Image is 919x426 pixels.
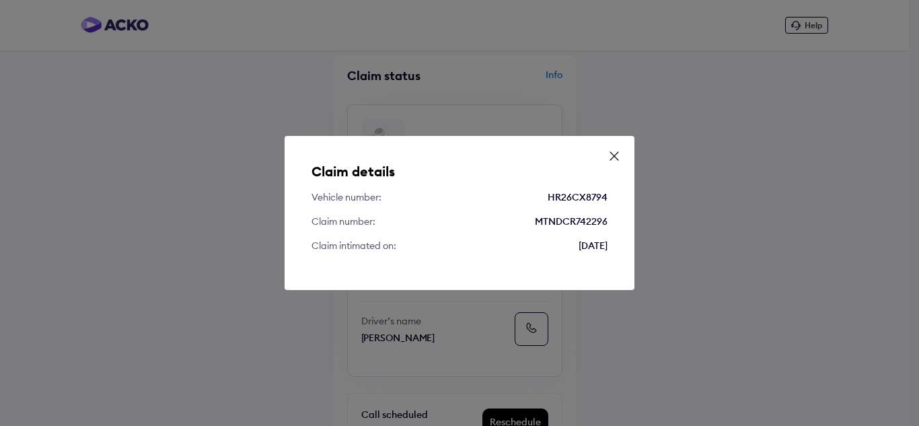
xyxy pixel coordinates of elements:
div: Claim number: [311,215,375,228]
div: Vehicle number: [311,190,381,204]
div: MTNDCR742296 [535,215,608,228]
div: [DATE] [579,239,608,252]
div: Claim intimated on: [311,239,396,252]
h5: Claim details [311,163,608,180]
div: HR26CX8794 [548,190,608,204]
